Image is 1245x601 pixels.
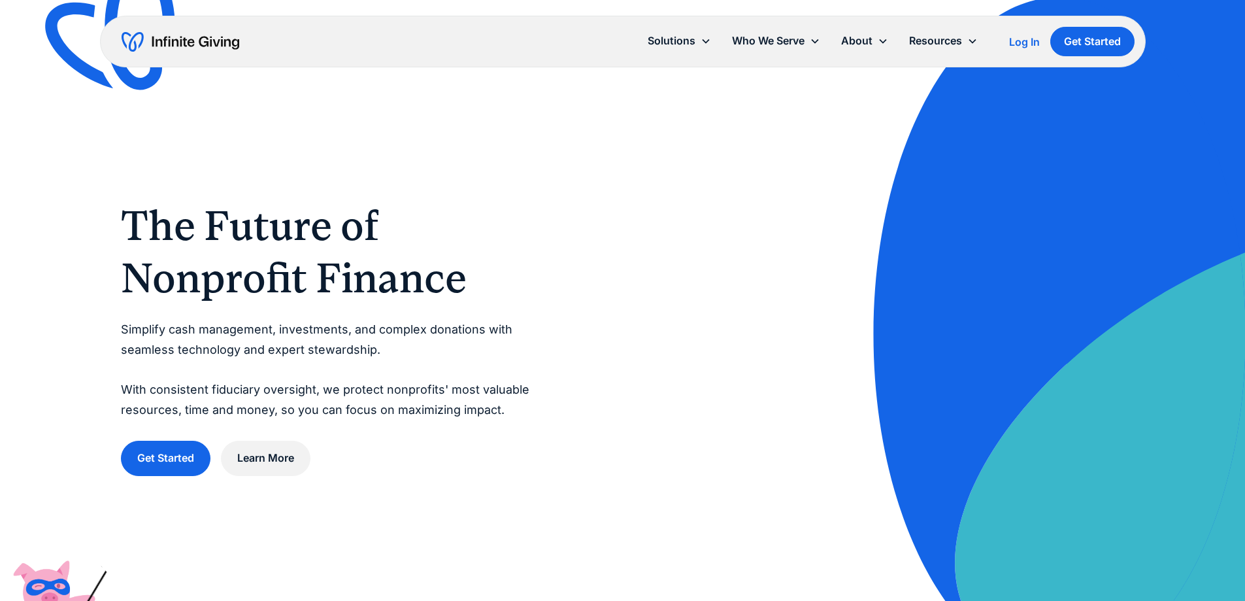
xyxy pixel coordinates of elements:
[1009,34,1040,50] a: Log In
[841,32,872,50] div: About
[1050,27,1135,56] a: Get Started
[121,441,210,475] a: Get Started
[221,441,310,475] a: Learn More
[732,32,805,50] div: Who We Serve
[121,320,544,420] p: Simplify cash management, investments, and complex donations with seamless technology and expert ...
[1009,37,1040,47] div: Log In
[121,199,544,304] h1: The Future of Nonprofit Finance
[909,32,962,50] div: Resources
[648,32,695,50] div: Solutions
